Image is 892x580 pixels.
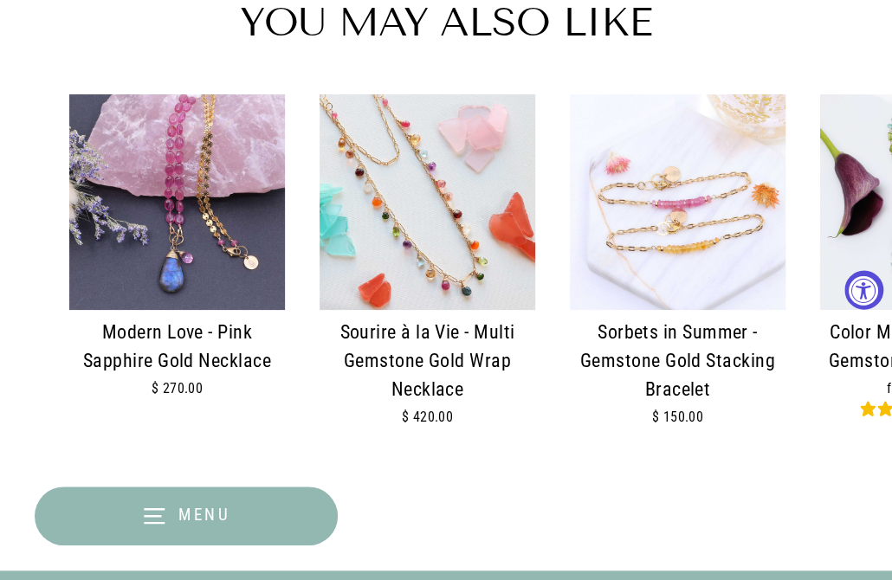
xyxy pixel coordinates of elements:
[320,319,535,404] div: Sourire à la Vie - Multi Gemstone Gold Wrap Necklace
[178,505,231,525] span: Menu
[570,94,785,310] img: Sorbets in Summer - Gemstone Gold Stacking Bracelet main image | Breathe Autumn Rain Artisan Jewelry
[320,94,535,449] a: Sourire à la Vie - Multi Gemstone Gold Wrap Necklace main image | Breathe Autumn Rain Artisan Jew...
[844,271,883,310] button: Accessibility Widget, click to open
[570,319,785,404] div: Sorbets in Summer - Gemstone Gold Stacking Bracelet
[152,380,204,396] span: $ 270.00
[69,94,285,421] a: Modern Love - Pink Sapphire Gold Necklace main image | Breathe Autumn Rain Artisan Jewelry Modern...
[69,319,285,376] div: Modern Love - Pink Sapphire Gold Necklace
[35,3,857,42] h2: You may also like
[69,94,285,310] img: Modern Love - Pink Sapphire Gold Necklace main image | Breathe Autumn Rain Artisan Jewelry
[35,487,338,545] button: Menu
[651,409,703,425] span: $ 150.00
[402,409,454,425] span: $ 420.00
[320,94,535,310] img: Sourire à la Vie - Multi Gemstone Gold Wrap Necklace main image | Breathe Autumn Rain Artisan Jew...
[570,94,785,449] a: Sorbets in Summer - Gemstone Gold Stacking Bracelet main image | Breathe Autumn Rain Artisan Jewe...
